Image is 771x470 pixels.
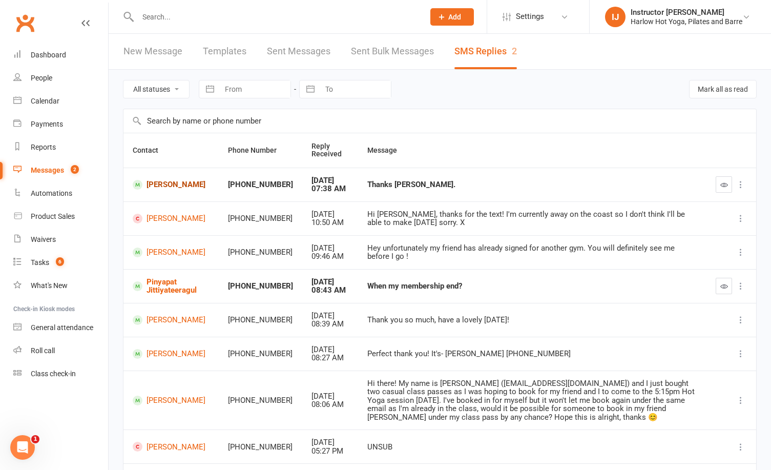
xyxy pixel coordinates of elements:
div: [DATE] [311,312,348,320]
a: Waivers [13,228,108,251]
a: Dashboard [13,44,108,67]
div: Thank you so much, have a lovely [DATE]! [367,316,697,324]
div: Hi [PERSON_NAME], thanks for the text! I'm currently away on the coast so I don't think I'll be a... [367,210,697,227]
div: When my membership end? [367,282,697,291]
span: Add [448,13,461,21]
a: Automations [13,182,108,205]
div: Calendar [31,97,59,105]
input: From [219,80,290,98]
a: New Message [123,34,182,69]
div: 08:27 AM [311,354,348,362]
div: Dashboard [31,51,66,59]
div: UNSUB [367,443,697,452]
a: Messages 2 [13,159,108,182]
div: Messages [31,166,64,174]
a: SMS Replies2 [454,34,517,69]
a: General attendance kiosk mode [13,316,108,339]
div: 08:06 AM [311,400,348,409]
th: Contact [123,133,219,168]
div: Harlow Hot Yoga, Pilates and Barre [631,17,742,26]
div: [PHONE_NUMBER] [228,443,293,452]
div: Hi there! My name is [PERSON_NAME] ([EMAIL_ADDRESS][DOMAIN_NAME]) and I just bought two casual cl... [367,379,697,422]
div: 08:43 AM [311,286,348,295]
input: Search by name or phone number [123,109,756,133]
div: [PHONE_NUMBER] [228,316,293,324]
th: Phone Number [219,133,302,168]
a: [PERSON_NAME] [133,442,210,452]
div: Reports [31,143,56,151]
div: [DATE] [311,210,348,219]
div: [PHONE_NUMBER] [228,180,293,189]
div: 07:38 AM [311,185,348,193]
a: Calendar [13,90,108,113]
div: [PHONE_NUMBER] [228,350,293,358]
a: People [13,67,108,90]
div: [DATE] [311,176,348,185]
a: [PERSON_NAME] [133,180,210,190]
button: Mark all as read [689,80,757,98]
th: Message [358,133,706,168]
a: Class kiosk mode [13,362,108,385]
div: [DATE] [311,345,348,354]
div: 2 [512,46,517,56]
div: [PHONE_NUMBER] [228,282,293,291]
div: Automations [31,189,72,197]
div: [DATE] [311,438,348,447]
a: [PERSON_NAME] [133,349,210,359]
a: What's New [13,274,108,297]
a: Product Sales [13,205,108,228]
div: [DATE] [311,278,348,287]
div: Instructor [PERSON_NAME] [631,8,742,17]
a: [PERSON_NAME] [133,214,210,223]
div: Class check-in [31,370,76,378]
div: General attendance [31,323,93,332]
div: Tasks [31,258,49,267]
div: [PHONE_NUMBER] [228,214,293,223]
div: 05:27 PM [311,447,348,456]
div: Roll call [31,346,55,355]
a: Tasks 6 [13,251,108,274]
a: [PERSON_NAME] [133,396,210,405]
div: [PHONE_NUMBER] [228,248,293,257]
div: Product Sales [31,212,75,220]
a: Clubworx [12,10,38,36]
div: Payments [31,120,63,128]
div: 10:50 AM [311,218,348,227]
a: [PERSON_NAME] [133,315,210,325]
div: People [31,74,52,82]
button: Add [430,8,474,26]
div: 08:39 AM [311,320,348,329]
span: Settings [516,5,544,28]
input: Search... [135,10,417,24]
a: Roll call [13,339,108,362]
span: 6 [56,257,64,266]
a: Templates [203,34,246,69]
a: Payments [13,113,108,136]
a: Sent Messages [267,34,330,69]
span: 2 [71,165,79,174]
div: [PHONE_NUMBER] [228,396,293,405]
a: [PERSON_NAME] [133,248,210,257]
div: Hey unfortunately my friend has already signed for another gym. You will definitely see me before... [367,244,697,261]
a: Sent Bulk Messages [351,34,434,69]
a: Reports [13,136,108,159]
div: Waivers [31,235,56,243]
a: Pinyapat Jittiyateeragul [133,278,210,295]
input: To [320,80,391,98]
div: IJ [605,7,626,27]
span: 1 [31,435,39,443]
iframe: Intercom live chat [10,435,35,460]
div: 09:46 AM [311,252,348,261]
div: [DATE] [311,244,348,253]
th: Reply Received [302,133,358,168]
div: [DATE] [311,392,348,401]
div: Thanks [PERSON_NAME]. [367,180,697,189]
div: Perfect thank you! It's- [PERSON_NAME] [PHONE_NUMBER] [367,350,697,358]
div: What's New [31,281,68,290]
